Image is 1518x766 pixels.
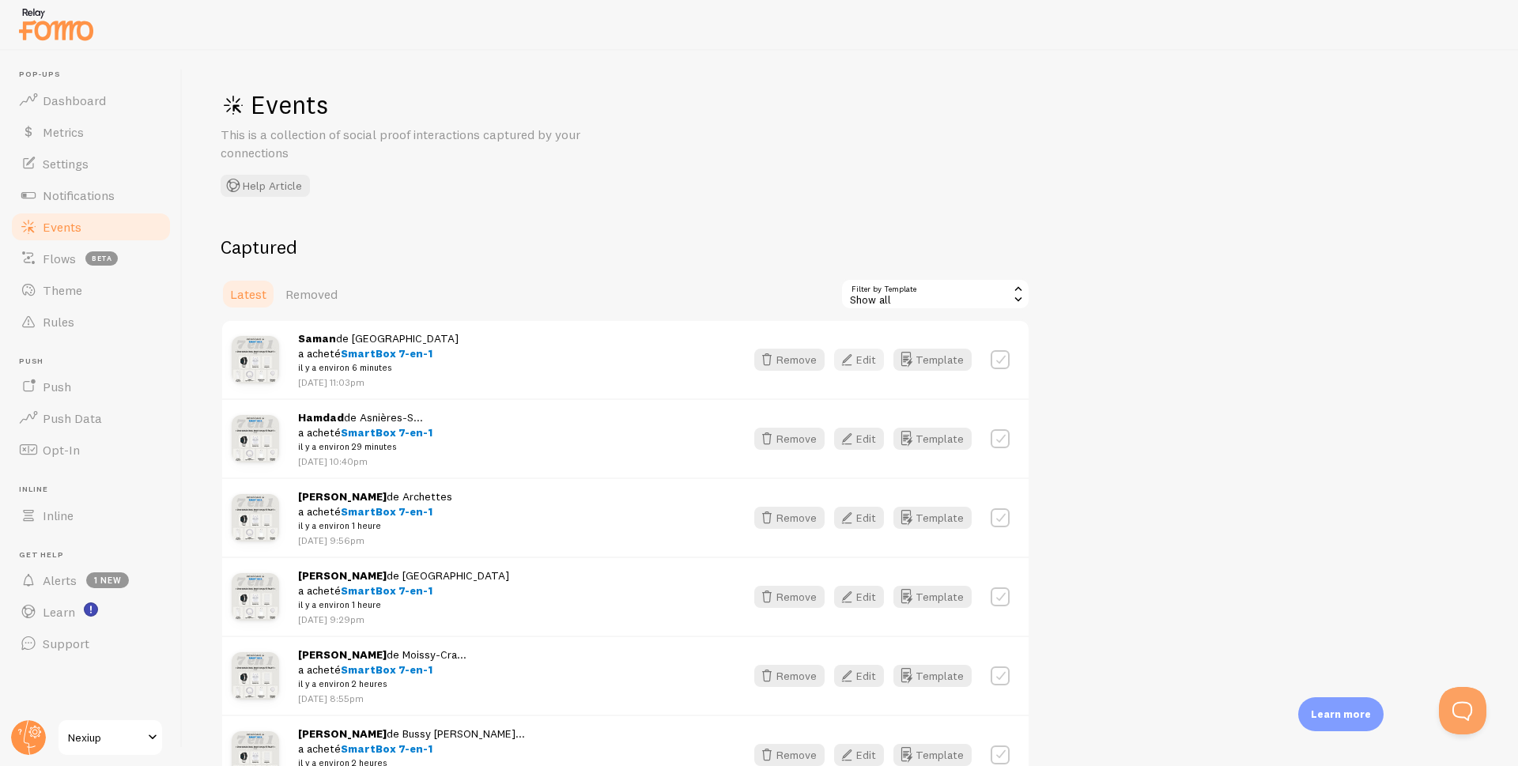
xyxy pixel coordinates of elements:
button: Remove [754,507,825,529]
span: Metrics [43,124,84,140]
button: Edit [834,744,884,766]
a: Template [893,586,972,608]
a: Latest [221,278,276,310]
span: Latest [230,286,266,302]
span: Nexiup [68,728,143,747]
a: Events [9,211,172,243]
strong: [PERSON_NAME] [298,726,387,741]
span: SmartBox 7-en-1 [341,504,432,519]
span: Notifications [43,187,115,203]
p: [DATE] 9:56pm [298,534,452,547]
img: BoxIphone_Prod_09_small.jpg [232,494,279,541]
span: de [GEOGRAPHIC_DATA] a acheté [298,331,459,375]
a: Nexiup [57,719,164,757]
small: il y a environ 1 heure [298,598,509,612]
button: Edit [834,507,884,529]
span: Learn [43,604,75,620]
span: Push [43,379,71,394]
small: il y a environ 6 minutes [298,360,459,375]
button: Template [893,428,972,450]
img: BoxIphone_Prod_09_small.jpg [232,336,279,383]
div: Show all [840,278,1030,310]
svg: <p>Watch New Feature Tutorials!</p> [84,602,98,617]
span: Opt-In [43,442,80,458]
span: beta [85,251,118,266]
span: SmartBox 7-en-1 [341,741,432,756]
span: Inline [43,508,74,523]
span: Flows [43,251,76,266]
a: Inline [9,500,172,531]
span: Pop-ups [19,70,172,80]
h1: Events [221,89,695,121]
a: Edit [834,507,893,529]
span: de Asnières-S... a acheté [298,410,432,455]
span: SmartBox 7-en-1 [341,662,432,677]
img: BoxIphone_Prod_09_small.jpg [232,573,279,621]
button: Template [893,349,972,371]
span: Alerts [43,572,77,588]
p: [DATE] 11:03pm [298,375,459,389]
button: Edit [834,665,884,687]
a: Notifications [9,179,172,211]
button: Remove [754,349,825,371]
span: Events [43,219,81,235]
div: Learn more [1298,697,1384,731]
p: [DATE] 8:55pm [298,692,466,705]
button: Help Article [221,175,310,197]
span: Push [19,357,172,367]
button: Template [893,507,972,529]
button: Remove [754,744,825,766]
a: Alerts 1 new [9,564,172,596]
button: Edit [834,428,884,450]
span: SmartBox 7-en-1 [341,346,432,360]
span: Theme [43,282,82,298]
strong: [PERSON_NAME] [298,568,387,583]
span: SmartBox 7-en-1 [341,425,432,440]
a: Settings [9,148,172,179]
p: Learn more [1311,707,1371,722]
a: Edit [834,349,893,371]
strong: Hamdad [298,410,344,425]
p: [DATE] 9:29pm [298,613,509,626]
a: Removed [276,278,347,310]
a: Learn [9,596,172,628]
a: Rules [9,306,172,338]
strong: [PERSON_NAME] [298,489,387,504]
a: Edit [834,665,893,687]
a: Metrics [9,116,172,148]
button: Template [893,665,972,687]
p: [DATE] 10:40pm [298,455,432,468]
a: Edit [834,744,893,766]
button: Remove [754,665,825,687]
p: This is a collection of social proof interactions captured by your connections [221,126,600,162]
a: Push [9,371,172,402]
span: Push Data [43,410,102,426]
a: Theme [9,274,172,306]
img: BoxIphone_Prod_09_small.jpg [232,415,279,462]
button: Edit [834,586,884,608]
span: Settings [43,156,89,172]
button: Remove [754,586,825,608]
span: de Moissy-Cra... a acheté [298,647,466,692]
a: Flows beta [9,243,172,274]
small: il y a environ 29 minutes [298,440,432,454]
span: de [GEOGRAPHIC_DATA] a acheté [298,568,509,613]
a: Push Data [9,402,172,434]
small: il y a environ 2 heures [298,677,466,691]
iframe: Help Scout Beacon - Open [1439,687,1486,734]
span: de Archettes a acheté [298,489,452,534]
h2: Captured [221,235,1030,259]
small: il y a environ 1 heure [298,519,452,533]
span: Removed [285,286,338,302]
span: SmartBox 7-en-1 [341,583,432,598]
span: Support [43,636,89,651]
button: Remove [754,428,825,450]
a: Edit [834,586,893,608]
button: Edit [834,349,884,371]
span: Dashboard [43,92,106,108]
button: Template [893,744,972,766]
a: Opt-In [9,434,172,466]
